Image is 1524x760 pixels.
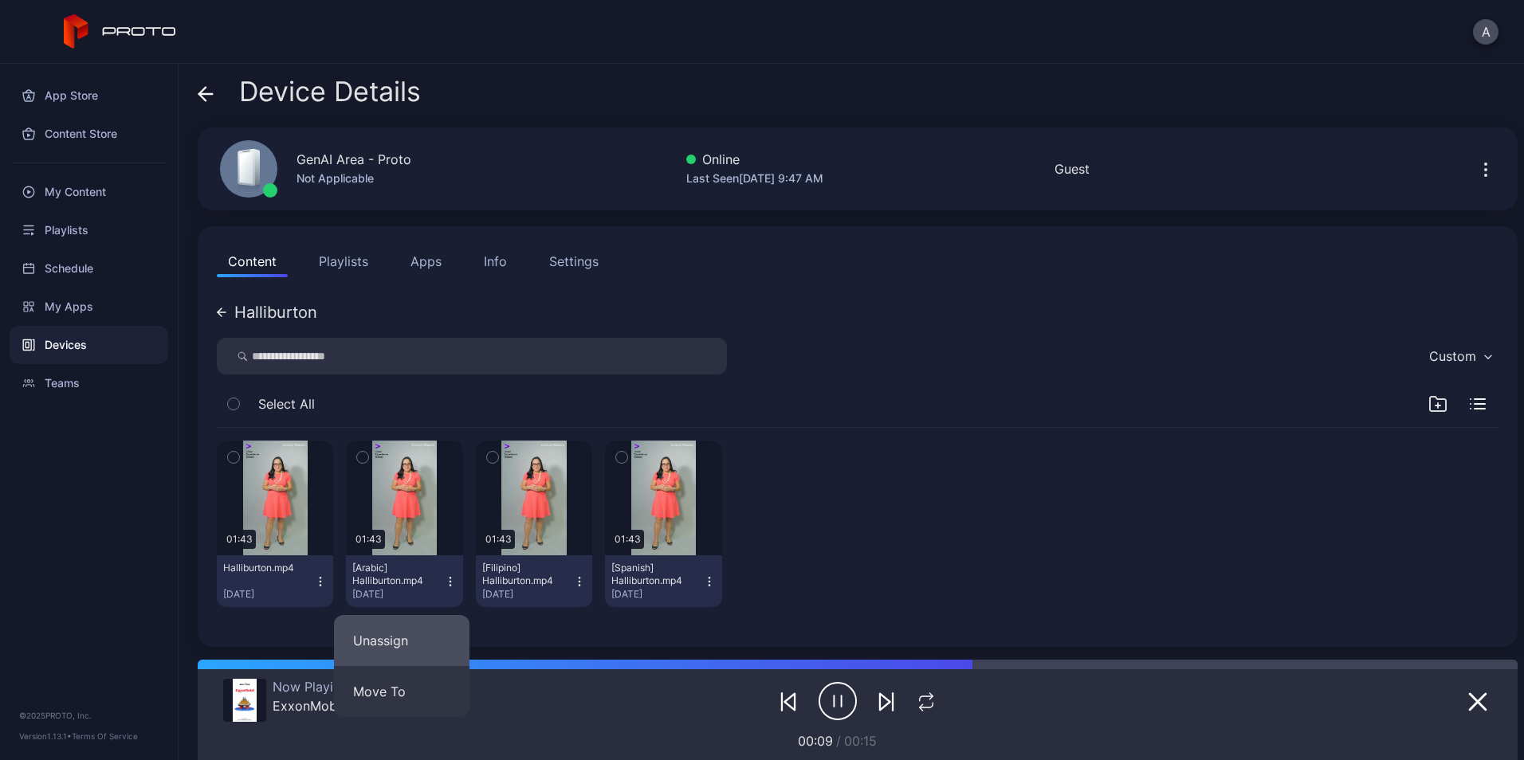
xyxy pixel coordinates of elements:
div: Halliburton [234,304,317,320]
span: / [836,733,841,749]
div: Settings [549,252,599,271]
div: Last Seen [DATE] 9:47 AM [686,169,823,188]
a: App Store [10,76,168,115]
a: My Content [10,173,168,211]
button: A [1473,19,1498,45]
button: Playlists [308,245,379,277]
span: Version 1.13.1 • [19,731,72,741]
button: Move To [334,666,469,717]
div: Guest [1055,159,1090,178]
span: Select All [258,394,315,413]
a: Content Store [10,115,168,153]
span: 00:15 [844,733,877,749]
button: Info [473,245,518,277]
div: © 2025 PROTO, Inc. [19,709,159,722]
div: [Arabic] Halliburton.mp4 [352,562,440,587]
a: Schedule [10,249,168,288]
div: [DATE] [352,588,443,601]
div: Online [686,150,823,169]
span: 00:09 [798,733,833,749]
div: [DATE] [223,588,314,601]
button: Apps [399,245,453,277]
a: Devices [10,326,168,364]
div: Halliburton.mp4 [223,562,311,574]
div: Custom [1429,348,1476,364]
div: Now Playing [273,679,374,695]
div: Info [484,252,507,271]
div: GenAI Area - Proto [297,150,411,169]
div: [Spanish] Halliburton.mp4 [611,562,699,587]
button: Content [217,245,288,277]
a: Terms Of Service [72,731,138,741]
button: Halliburton.mp4[DATE] [217,555,333,607]
button: [Arabic] Halliburton.mp4[DATE] [346,555,462,607]
a: My Apps [10,288,168,326]
button: [Filipino] Halliburton.mp4[DATE] [476,555,592,607]
button: Custom [1421,338,1498,374]
button: [Spanish] Halliburton.mp4[DATE] [605,555,721,607]
button: Unassign [334,615,469,666]
span: Device Details [239,76,421,107]
div: [DATE] [611,588,702,601]
div: [Filipino] Halliburton.mp4 [482,562,570,587]
div: Not Applicable [297,169,411,188]
button: Settings [538,245,610,277]
a: Playlists [10,211,168,249]
div: [DATE] [482,588,573,601]
a: Teams [10,364,168,402]
div: ExxonMobil.mp4 [273,698,374,714]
